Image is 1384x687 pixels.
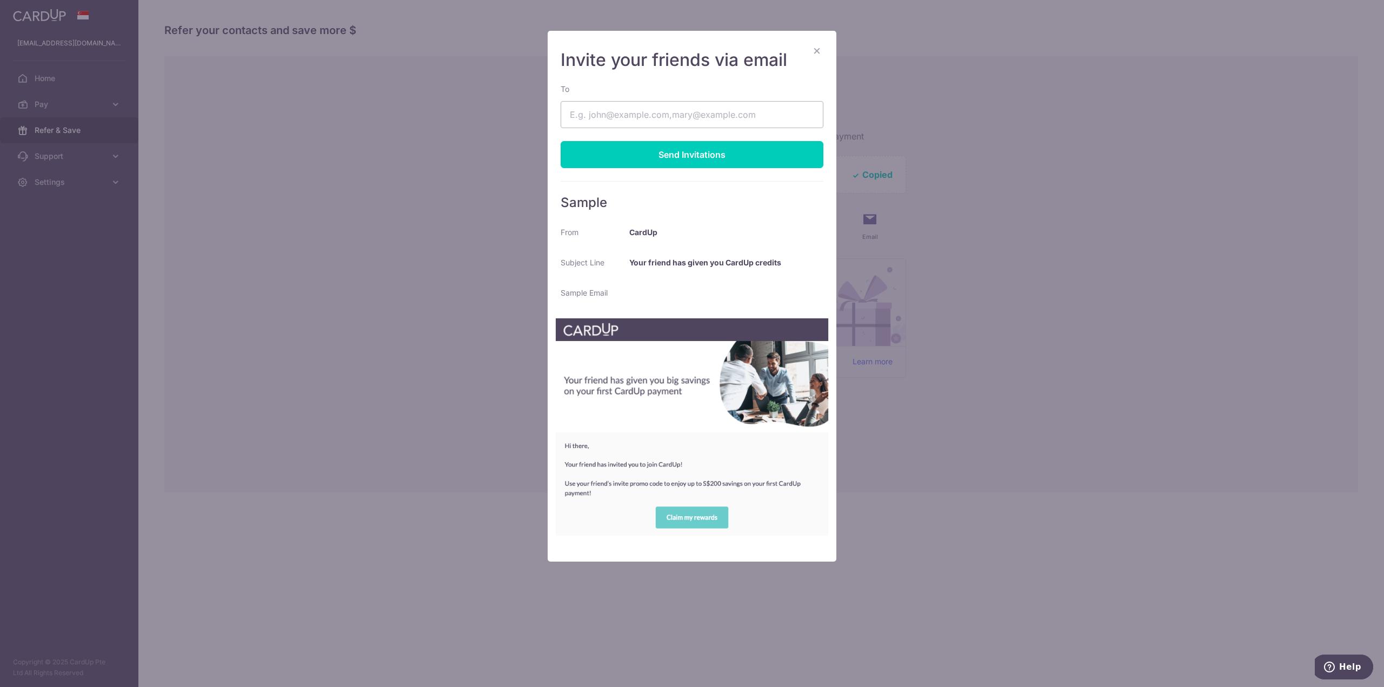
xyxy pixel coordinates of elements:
[561,49,823,71] h4: Invite your friends via email
[555,318,829,536] img: example_raf_email-e836d9dee2902e4ca4e65a918beb4852858338b9f67aca52c187496fcd8597ff.png
[24,8,46,17] span: Help
[629,228,657,237] b: CardUp
[561,84,569,95] label: To
[810,44,823,57] button: ×
[561,227,578,238] label: From
[561,195,823,211] h5: Sample
[561,101,823,128] input: E.g. john@example.com,mary@example.com
[561,257,604,268] label: Subject Line
[629,258,781,267] b: Your friend has given you CardUp credits
[561,141,823,168] div: Send Invitations
[1315,655,1373,682] iframe: Opens a widget where you can find more information
[561,288,608,298] label: Sample Email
